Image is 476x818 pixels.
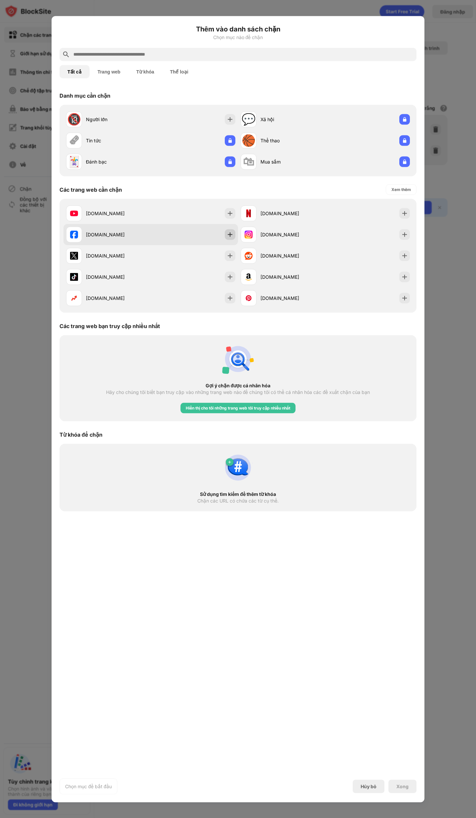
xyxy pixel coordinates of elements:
font: [DOMAIN_NAME] [260,232,299,237]
font: [DOMAIN_NAME] [86,211,125,216]
font: [DOMAIN_NAME] [260,253,299,259]
font: Sử dụng tìm kiếm để thêm từ khóa [200,491,276,497]
img: personal-suggestions.svg [222,343,254,375]
font: Thể loại [170,69,188,74]
font: Thể thao [260,138,280,143]
font: Hiển thị cho tôi những trang web tôi truy cập nhiều nhất [186,405,290,410]
font: [DOMAIN_NAME] [86,253,125,259]
font: Đánh bạc [86,159,107,165]
font: Thêm vào danh sách chặn [196,25,280,33]
font: Hãy cho chúng tôi biết bạn truy cập vào những trang web nào để chúng tôi có thể cá nhân hóa các đ... [106,389,370,395]
font: Chọn mục để bắt đầu [65,783,112,789]
font: 🔞 [67,112,81,126]
img: block-by-keyword.svg [222,452,254,483]
font: 💬 [242,112,256,126]
font: Xong [396,783,409,789]
font: 🛍 [243,155,254,168]
img: favicons [245,230,253,238]
img: favicons [70,273,78,281]
font: Danh mục cần chặn [59,92,110,99]
font: 🃏 [67,155,81,168]
font: Chọn mục nào để chặn [213,34,263,40]
font: 🏀 [242,133,256,147]
button: Trang web [90,65,128,78]
font: Các trang web cần chặn [59,186,122,193]
button: Từ khóa [128,65,162,78]
img: search.svg [62,50,70,58]
font: [DOMAIN_NAME] [86,232,125,237]
img: favicons [245,294,253,302]
font: [DOMAIN_NAME] [86,274,125,280]
font: Gợi ý chặn được cá nhân hóa [206,382,271,388]
font: [DOMAIN_NAME] [260,295,299,301]
img: favicons [70,252,78,260]
font: Các trang web bạn truy cập nhiều nhất [59,322,160,329]
font: Mua sắm [260,159,281,165]
img: favicons [245,209,253,217]
button: Tất cả [59,65,90,78]
font: Trang web [98,69,120,74]
font: [DOMAIN_NAME] [86,295,125,301]
font: Tất cả [67,69,82,74]
font: Chặn các URL có chứa các từ cụ thể. [197,498,279,503]
font: Xã hội [260,117,274,122]
font: [DOMAIN_NAME] [260,274,299,280]
button: Thể loại [162,65,196,78]
img: favicons [70,209,78,217]
img: favicons [245,273,253,281]
font: Từ khóa để chặn [59,431,102,438]
img: favicons [70,294,78,302]
font: Hủy bỏ [361,784,377,789]
img: favicons [245,252,253,260]
font: Tin tức [86,138,101,143]
font: 🗞 [68,133,80,147]
img: favicons [70,230,78,238]
font: Người lớn [86,117,107,122]
font: Từ khóa [136,69,154,74]
font: [DOMAIN_NAME] [260,211,299,216]
font: Xem thêm [391,187,411,192]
